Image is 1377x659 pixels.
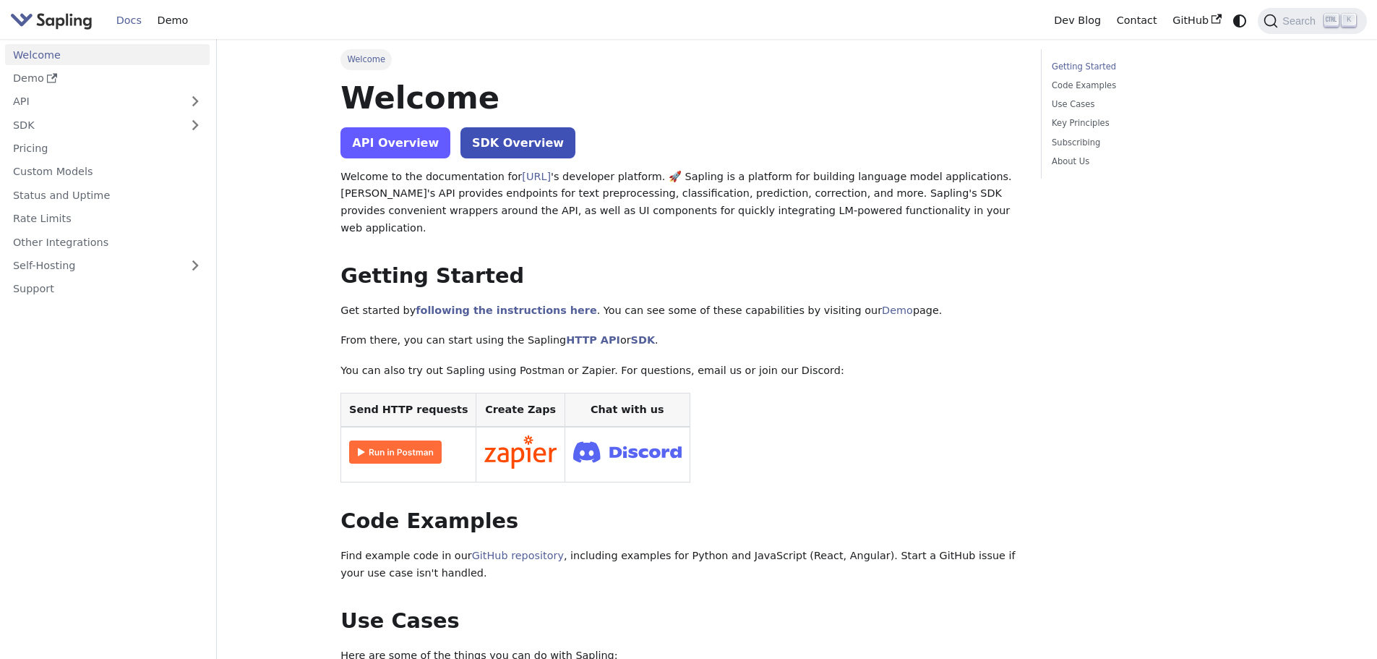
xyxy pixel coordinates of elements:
[340,127,450,158] a: API Overview
[460,127,575,158] a: SDK Overview
[340,302,1020,320] p: Get started by . You can see some of these capabilities by visiting our page.
[340,49,1020,69] nav: Breadcrumbs
[1046,9,1108,32] a: Dev Blog
[340,263,1020,289] h2: Getting Started
[631,334,655,346] a: SDK
[340,49,392,69] span: Welcome
[5,231,210,252] a: Other Integrations
[5,255,210,276] a: Self-Hosting
[340,332,1020,349] p: From there, you can start using the Sapling or .
[340,509,1020,535] h2: Code Examples
[181,114,210,135] button: Expand sidebar category 'SDK'
[341,393,476,427] th: Send HTTP requests
[108,9,150,32] a: Docs
[340,362,1020,380] p: You can also try out Sapling using Postman or Zapier. For questions, email us or join our Discord:
[1342,14,1356,27] kbd: K
[1052,79,1248,93] a: Code Examples
[5,138,210,159] a: Pricing
[416,305,596,316] a: following the instructions here
[472,550,564,561] a: GitHub repository
[1258,8,1366,34] button: Search (Ctrl+K)
[10,10,93,31] img: Sapling.ai
[340,608,1020,634] h2: Use Cases
[5,208,210,229] a: Rate Limits
[1164,9,1229,32] a: GitHub
[340,548,1020,582] p: Find example code in our , including examples for Python and JavaScript (React, Angular). Start a...
[340,169,1020,237] p: Welcome to the documentation for 's developer platform. 🚀 Sapling is a platform for building lang...
[5,68,210,89] a: Demo
[5,44,210,65] a: Welcome
[1052,116,1248,130] a: Key Principles
[1052,155,1248,169] a: About Us
[181,91,210,112] button: Expand sidebar category 'API'
[340,78,1020,117] h1: Welcome
[1052,136,1248,150] a: Subscribing
[5,114,181,135] a: SDK
[1052,98,1248,111] a: Use Cases
[1230,10,1251,31] button: Switch between dark and light mode (currently system mode)
[5,161,210,182] a: Custom Models
[484,435,557,469] img: Connect in Zapier
[476,393,565,427] th: Create Zaps
[1052,60,1248,74] a: Getting Started
[349,441,442,464] img: Run in Postman
[565,393,690,427] th: Chat with us
[10,10,98,31] a: Sapling.ai
[1109,9,1165,32] a: Contact
[1278,15,1324,27] span: Search
[522,171,551,182] a: [URL]
[573,437,682,467] img: Join Discord
[882,305,913,316] a: Demo
[150,9,196,32] a: Demo
[566,334,620,346] a: HTTP API
[5,91,181,112] a: API
[5,279,210,299] a: Support
[5,184,210,205] a: Status and Uptime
